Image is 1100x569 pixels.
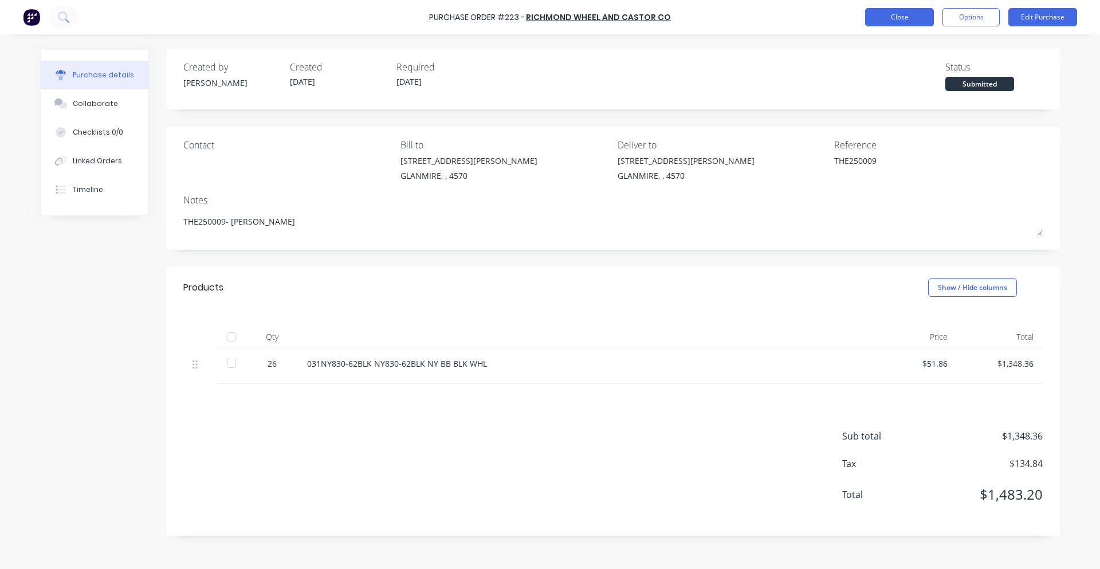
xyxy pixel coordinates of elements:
[23,9,40,26] img: Factory
[183,138,392,152] div: Contact
[41,118,148,147] button: Checklists 0/0
[400,155,537,167] div: [STREET_ADDRESS][PERSON_NAME]
[871,325,957,348] div: Price
[183,193,1043,207] div: Notes
[41,175,148,204] button: Timeline
[618,155,755,167] div: [STREET_ADDRESS][PERSON_NAME]
[41,89,148,118] button: Collaborate
[928,457,1043,470] span: $134.84
[41,147,148,175] button: Linked Orders
[73,185,103,195] div: Timeline
[957,325,1043,348] div: Total
[928,429,1043,443] span: $1,348.36
[246,325,298,348] div: Qty
[183,60,281,74] div: Created by
[429,11,525,23] div: Purchase Order #223 -
[183,77,281,89] div: [PERSON_NAME]
[400,138,609,152] div: Bill to
[928,484,1043,505] span: $1,483.20
[618,138,826,152] div: Deliver to
[73,156,122,166] div: Linked Orders
[842,429,928,443] span: Sub total
[400,170,537,182] div: GLANMIRE, , 4570
[834,155,977,180] textarea: THE250009
[307,358,862,370] div: 031NY830-62BLK NY830-62BLK NY BB BLK WHL
[183,210,1043,236] textarea: THE250009- [PERSON_NAME]
[842,488,928,501] span: Total
[834,138,1043,152] div: Reference
[945,77,1014,91] div: Submitted
[183,281,223,295] div: Products
[928,278,1017,297] button: Show / Hide columns
[396,60,494,74] div: Required
[526,11,671,23] a: Richmond Wheel and Castor Co
[880,358,948,370] div: $51.86
[1008,8,1077,26] button: Edit Purchase
[73,70,134,80] div: Purchase details
[945,60,1043,74] div: Status
[73,99,118,109] div: Collaborate
[618,170,755,182] div: GLANMIRE, , 4570
[256,358,289,370] div: 26
[290,60,387,74] div: Created
[41,61,148,89] button: Purchase details
[966,358,1034,370] div: $1,348.36
[865,8,934,26] button: Close
[942,8,1000,26] button: Options
[842,457,928,470] span: Tax
[73,127,123,138] div: Checklists 0/0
